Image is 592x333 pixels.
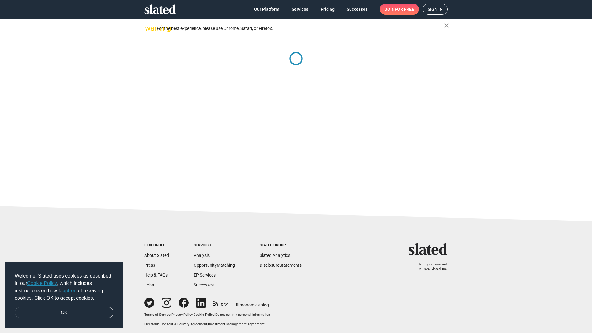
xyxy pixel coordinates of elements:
[236,302,243,307] span: film
[207,322,208,326] span: |
[144,313,171,317] a: Terms of Service
[316,4,339,15] a: Pricing
[144,282,154,287] a: Jobs
[412,262,448,271] p: All rights reserved. © 2025 Slated, Inc.
[194,282,214,287] a: Successes
[144,253,169,258] a: About Slated
[193,313,194,317] span: |
[63,288,78,293] a: opt-out
[423,4,448,15] a: Sign in
[144,243,169,248] div: Resources
[321,4,335,15] span: Pricing
[428,4,443,14] span: Sign in
[5,262,123,328] div: cookieconsent
[236,297,269,308] a: filmonomics blog
[194,313,214,317] a: Cookie Policy
[145,24,152,32] mat-icon: warning
[213,298,228,308] a: RSS
[214,313,215,317] span: |
[144,263,155,268] a: Press
[215,313,270,317] button: Do not sell my personal information
[260,263,302,268] a: DisclosureStatements
[171,313,193,317] a: Privacy Policy
[144,322,207,326] a: Electronic Consent & Delivery Agreement
[208,322,265,326] a: Investment Management Agreement
[15,307,113,319] a: dismiss cookie message
[27,281,57,286] a: Cookie Policy
[380,4,419,15] a: Joinfor free
[194,263,235,268] a: OpportunityMatching
[194,273,216,277] a: EP Services
[144,273,168,277] a: Help & FAQs
[260,253,290,258] a: Slated Analytics
[385,4,414,15] span: Join
[171,313,171,317] span: |
[443,22,450,29] mat-icon: close
[260,243,302,248] div: Slated Group
[15,272,113,302] span: Welcome! Slated uses cookies as described in our , which includes instructions on how to of recei...
[347,4,368,15] span: Successes
[194,253,210,258] a: Analysis
[249,4,284,15] a: Our Platform
[292,4,308,15] span: Services
[254,4,279,15] span: Our Platform
[157,24,444,33] div: For the best experience, please use Chrome, Safari, or Firefox.
[194,243,235,248] div: Services
[342,4,372,15] a: Successes
[395,4,414,15] span: for free
[287,4,313,15] a: Services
